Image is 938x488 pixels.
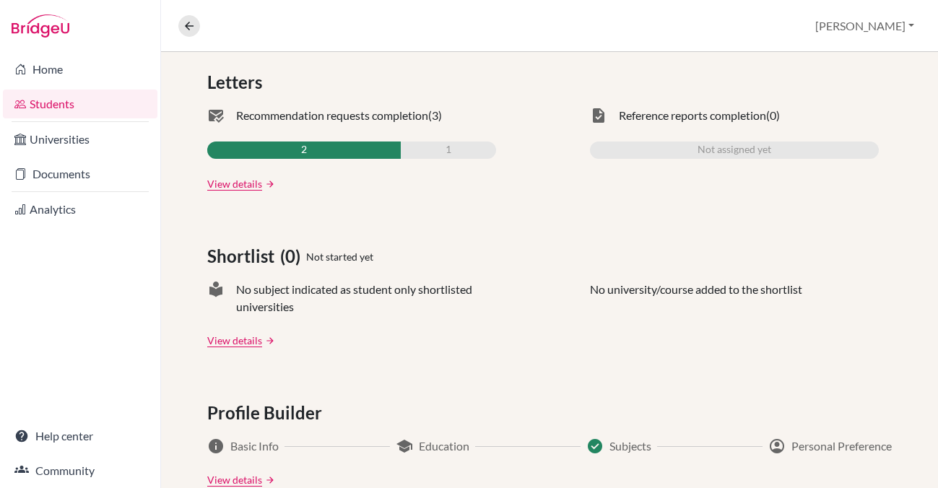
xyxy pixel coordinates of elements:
span: mark_email_read [207,107,225,124]
a: Help center [3,422,157,450]
span: Education [419,437,469,455]
a: Community [3,456,157,485]
a: View details [207,333,262,348]
a: arrow_forward [262,179,275,189]
span: (0) [280,243,306,269]
span: Basic Info [230,437,279,455]
span: Recommendation requests completion [236,107,428,124]
a: View details [207,176,262,191]
span: local_library [207,281,225,315]
a: Students [3,90,157,118]
span: (3) [428,107,442,124]
span: Success [586,437,604,455]
span: No subject indicated as student only shortlisted universities [236,281,496,315]
span: task [590,107,607,124]
span: 1 [446,141,451,159]
a: Universities [3,125,157,154]
span: (0) [766,107,780,124]
span: info [207,437,225,455]
a: Home [3,55,157,84]
a: Documents [3,160,157,188]
a: Analytics [3,195,157,224]
span: school [396,437,413,455]
button: [PERSON_NAME] [809,12,921,40]
a: View details [207,472,262,487]
img: Bridge-U [12,14,69,38]
span: Shortlist [207,243,280,269]
span: Not started yet [306,249,373,264]
span: 2 [301,141,307,159]
span: Subjects [609,437,651,455]
span: Letters [207,69,268,95]
p: No university/course added to the shortlist [590,281,802,315]
span: Not assigned yet [698,141,771,159]
span: Personal Preference [791,437,892,455]
span: account_circle [768,437,786,455]
a: arrow_forward [262,336,275,346]
span: Reference reports completion [619,107,766,124]
a: arrow_forward [262,475,275,485]
span: Profile Builder [207,400,328,426]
